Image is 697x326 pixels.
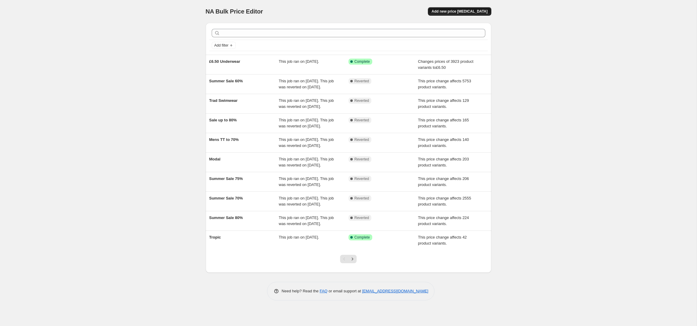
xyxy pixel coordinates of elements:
[209,176,243,181] span: Summer Sale 75%
[348,255,357,263] button: Next
[209,196,243,200] span: Summer Sale 70%
[418,59,473,70] span: Changes prices of 3923 product variants to
[355,176,369,181] span: Reverted
[279,118,334,128] span: This job ran on [DATE]. This job was reverted on [DATE].
[418,157,469,167] span: This price change affects 203 product variants.
[320,289,327,293] a: FAQ
[355,79,369,84] span: Reverted
[279,215,334,226] span: This job ran on [DATE]. This job was reverted on [DATE].
[212,42,236,49] button: Add filter
[209,157,221,161] span: Modal
[279,79,334,89] span: This job ran on [DATE]. This job was reverted on [DATE].
[418,98,469,109] span: This price change affects 129 product variants.
[428,7,491,16] button: Add new price [MEDICAL_DATA]
[355,137,369,142] span: Reverted
[418,176,469,187] span: This price change affects 206 product variants.
[206,8,263,15] span: NA Bulk Price Editor
[431,9,487,14] span: Add new price [MEDICAL_DATA]
[418,118,469,128] span: This price change affects 165 product variants.
[355,196,369,201] span: Reverted
[209,79,243,83] span: Summer Sale 60%
[355,98,369,103] span: Reverted
[209,59,240,64] span: £6.50 Underwear
[355,235,370,240] span: Complete
[209,118,237,122] span: Sale up to 80%
[209,215,243,220] span: Summer Sale 80%
[418,79,471,89] span: This price change affects 5753 product variants.
[418,196,471,206] span: This price change affects 2555 product variants.
[436,65,446,70] span: £6.50
[362,289,428,293] a: [EMAIL_ADDRESS][DOMAIN_NAME]
[418,215,469,226] span: This price change affects 224 product variants.
[279,59,319,64] span: This job ran on [DATE].
[355,215,369,220] span: Reverted
[279,176,334,187] span: This job ran on [DATE]. This job was reverted on [DATE].
[327,289,362,293] span: or email support at
[209,235,221,239] span: Tropic
[355,118,369,123] span: Reverted
[355,157,369,162] span: Reverted
[282,289,320,293] span: Need help? Read the
[214,43,229,48] span: Add filter
[209,137,239,142] span: Mens TT to 70%
[209,98,238,103] span: Trad Swimwear
[279,137,334,148] span: This job ran on [DATE]. This job was reverted on [DATE].
[355,59,370,64] span: Complete
[279,157,334,167] span: This job ran on [DATE]. This job was reverted on [DATE].
[279,196,334,206] span: This job ran on [DATE]. This job was reverted on [DATE].
[418,137,469,148] span: This price change affects 140 product variants.
[418,235,467,245] span: This price change affects 42 product variants.
[279,235,319,239] span: This job ran on [DATE].
[279,98,334,109] span: This job ran on [DATE]. This job was reverted on [DATE].
[340,255,357,263] nav: Pagination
